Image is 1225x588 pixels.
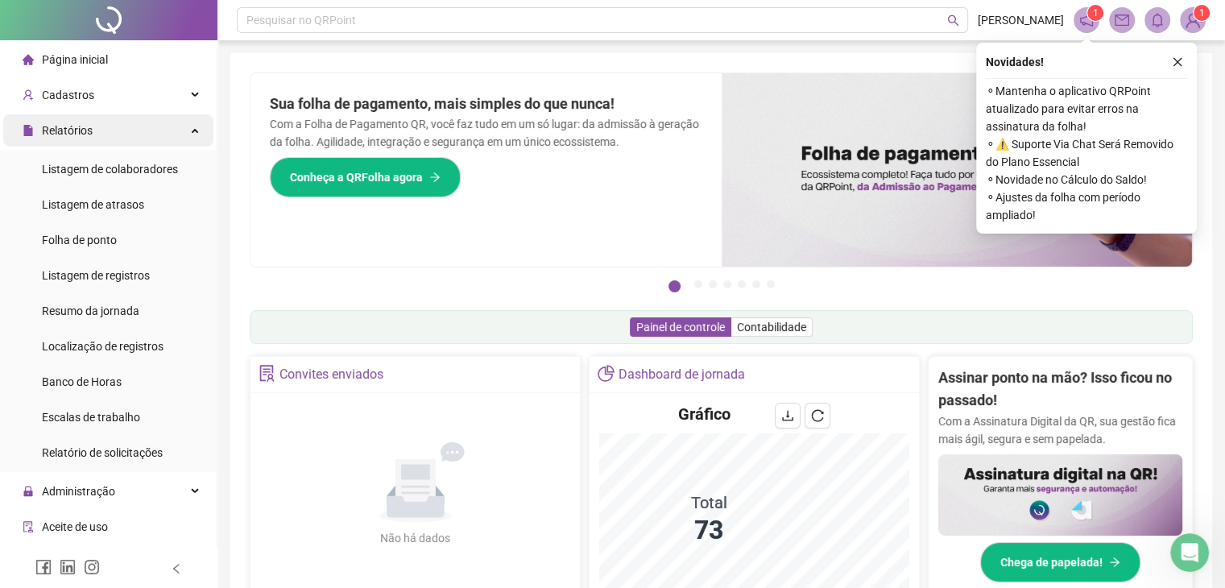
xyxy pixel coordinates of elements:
img: banner%2F02c71560-61a6-44d4-94b9-c8ab97240462.png [938,454,1182,536]
span: audit [23,521,34,532]
span: Contabilidade [737,321,806,333]
span: Listagem de colaboradores [42,163,178,176]
button: 5 [738,280,746,288]
img: 91031 [1181,8,1205,32]
span: reload [811,409,824,422]
span: home [23,54,34,65]
h2: Assinar ponto na mão? Isso ficou no passado! [938,366,1182,412]
button: 6 [752,280,760,288]
span: Cadastros [42,89,94,101]
span: Página inicial [42,53,108,66]
button: Conheça a QRFolha agora [270,157,461,197]
h4: Gráfico [678,403,730,425]
span: Banco de Horas [42,375,122,388]
span: notification [1079,13,1094,27]
div: Convites enviados [279,361,383,388]
span: Listagem de registros [42,269,150,282]
span: Listagem de atrasos [42,198,144,211]
span: ⚬ ⚠️ Suporte Via Chat Será Removido do Plano Essencial [986,135,1187,171]
span: Escalas de trabalho [42,411,140,424]
span: Aceite de uso [42,520,108,533]
span: [PERSON_NAME] [978,11,1064,29]
span: Novidades ! [986,53,1044,71]
h2: Sua folha de pagamento, mais simples do que nunca! [270,93,702,115]
span: Resumo da jornada [42,304,139,317]
button: 1 [668,280,681,292]
span: user-add [23,89,34,101]
span: pie-chart [598,365,615,382]
span: Folha de ponto [42,234,117,246]
span: instagram [84,559,100,575]
span: left [171,563,182,574]
sup: 1 [1087,5,1103,21]
span: ⚬ Novidade no Cálculo do Saldo! [986,171,1187,188]
span: close [1172,56,1183,68]
span: bell [1150,13,1165,27]
button: Chega de papelada! [980,542,1140,582]
span: download [781,409,794,422]
span: arrow-right [429,172,441,183]
button: 7 [767,280,775,288]
span: 1 [1199,7,1205,19]
div: Não há dados [341,529,490,547]
iframe: Intercom live chat [1170,533,1209,572]
span: search [947,14,959,27]
button: 3 [709,280,717,288]
span: solution [259,365,275,382]
button: 4 [723,280,731,288]
span: Relatório de solicitações [42,446,163,459]
span: lock [23,486,34,497]
span: Relatórios [42,124,93,137]
sup: Atualize o seu contato no menu Meus Dados [1194,5,1210,21]
span: Conheça a QRFolha agora [290,168,423,186]
span: Localização de registros [42,340,163,353]
span: Painel de controle [636,321,725,333]
span: facebook [35,559,52,575]
div: Dashboard de jornada [619,361,745,388]
button: 2 [694,280,702,288]
span: ⚬ Ajustes da folha com período ampliado! [986,188,1187,224]
span: linkedin [60,559,76,575]
span: ⚬ Mantenha o aplicativo QRPoint atualizado para evitar erros na assinatura da folha! [986,82,1187,135]
p: Com a Folha de Pagamento QR, você faz tudo em um só lugar: da admissão à geração da folha. Agilid... [270,115,702,151]
img: banner%2F8d14a306-6205-4263-8e5b-06e9a85ad873.png [722,73,1193,267]
span: Administração [42,485,115,498]
span: 1 [1093,7,1099,19]
span: file [23,125,34,136]
span: mail [1115,13,1129,27]
span: Chega de papelada! [1000,553,1103,571]
span: arrow-right [1109,557,1120,568]
p: Com a Assinatura Digital da QR, sua gestão fica mais ágil, segura e sem papelada. [938,412,1182,448]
